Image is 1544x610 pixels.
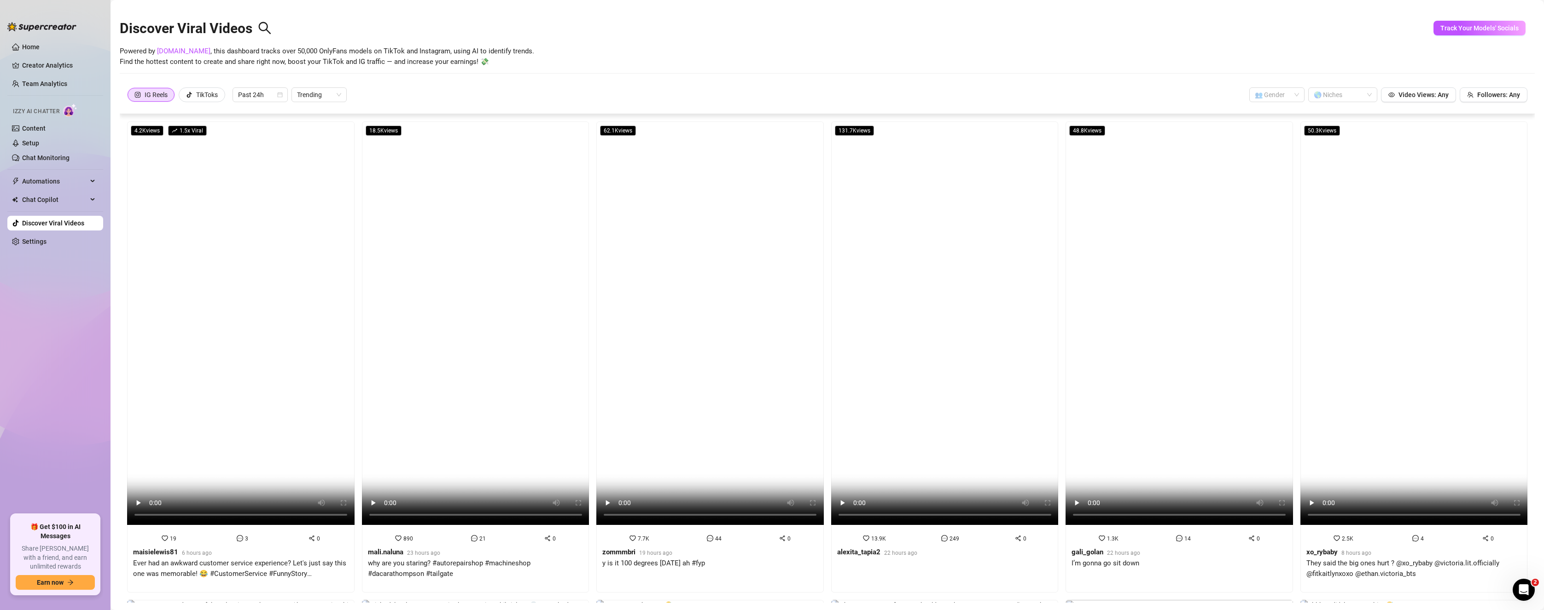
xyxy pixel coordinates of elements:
a: [DOMAIN_NAME] [157,47,210,55]
strong: maisielewis81 [133,548,178,556]
span: share-alt [1248,535,1255,541]
span: 🎁 Get $100 in AI Messages [16,523,95,541]
div: why are you staring? #autorepairshop #machineshop #dacarathompson #tailgate [368,558,583,580]
span: heart [1334,535,1340,541]
button: Track Your Models' Socials [1433,21,1526,35]
span: message [707,535,713,541]
span: 22 hours ago [884,550,917,556]
span: search [258,21,272,35]
span: tik-tok [186,92,192,98]
img: Chat Copilot [12,196,18,203]
span: 44 [715,535,722,542]
span: heart [162,535,168,541]
a: 48.8Kviews1.3K140gali_golan22 hours agoI’m gonna go sit down [1066,121,1293,593]
span: 19 [170,535,176,542]
a: Setup [22,139,39,147]
a: Home [22,43,40,51]
span: 0 [553,535,556,542]
span: Chat Copilot [22,192,87,207]
iframe: Intercom live chat [1513,579,1535,601]
div: I’m gonna go sit down [1072,558,1140,569]
span: message [941,535,948,541]
span: Share [PERSON_NAME] with a friend, and earn unlimited rewards [16,544,95,571]
span: Izzy AI Chatter [13,107,59,116]
span: Followers: Any [1477,91,1520,98]
span: 4 [1421,535,1424,542]
span: 4.2K views [131,126,163,136]
h2: Discover Viral Videos [120,20,272,37]
span: 1.5 x Viral [168,126,207,136]
a: 18.5Kviews890210mali.naluna23 hours agowhy are you staring? #autorepairshop #machineshop #dacarat... [362,121,589,593]
span: 19 hours ago [639,550,672,556]
a: Content [22,125,46,132]
span: Powered by , this dashboard tracks over 50,000 OnlyFans models on TikTok and Instagram, using AI ... [120,46,534,68]
span: team [1467,92,1474,98]
span: share-alt [779,535,786,541]
span: Trending [297,88,341,102]
span: message [237,535,243,541]
span: eye [1388,92,1395,98]
a: Creator Analytics [22,58,96,73]
span: 0 [1491,535,1494,542]
strong: alexita_tapia2 [837,548,880,556]
a: 62.1Kviews7.7K440zommmbri19 hours agoy is it 100 degrees [DATE] ah #fyp [596,121,824,593]
span: 48.8K views [1069,126,1105,136]
img: Uhhh… I didn’t say anything😅 [1300,600,1393,610]
span: thunderbolt [12,178,19,185]
span: 6 hours ago [182,550,212,556]
div: y is it 100 degrees [DATE] ah #fyp [602,558,705,569]
span: message [471,535,478,541]
span: instagram [134,92,141,98]
span: 0 [1257,535,1260,542]
strong: gali_golan [1072,548,1103,556]
span: share-alt [309,535,315,541]
span: 7.7K [638,535,649,542]
div: IG Reels [145,88,168,102]
span: 1.3K [1107,535,1119,542]
img: Never gonna happen 🤣 [596,600,672,610]
span: 8 hours ago [1341,550,1371,556]
a: Chat Monitoring [22,154,70,161]
span: 14 [1184,535,1191,542]
div: They said the big ones hurt ? @xo_rybaby @victoria.lit.officially @fitkaitlynxoxo @ethan.victoria... [1306,558,1522,580]
button: Video Views: Any [1381,87,1456,102]
span: share-alt [544,535,551,541]
span: 2.5K [1342,535,1353,542]
span: rise [172,128,177,133]
span: 0 [317,535,320,542]
span: 13.9K [871,535,886,542]
span: share-alt [1482,535,1489,541]
strong: xo_rybaby [1306,548,1338,556]
span: arrow-right [67,579,74,586]
strong: mali.naluna [368,548,403,556]
span: heart [863,535,869,541]
span: 3 [245,535,248,542]
span: heart [395,535,402,541]
span: 0 [1023,535,1026,542]
span: heart [1099,535,1105,541]
strong: zommmbri [602,548,635,556]
img: logo-BBDzfeDw.svg [7,22,76,31]
span: Past 24h [238,88,282,102]
span: Automations [22,174,87,189]
span: 0 [787,535,791,542]
span: 18.5K views [366,126,402,136]
span: 62.1K views [600,126,636,136]
span: Earn now [37,579,64,586]
a: Settings [22,238,47,245]
a: Team Analytics [22,80,67,87]
span: 21 [479,535,486,542]
span: 50.3K views [1304,126,1340,136]
span: Track Your Models' Socials [1440,24,1519,32]
a: 50.3Kviews2.5K40xo_rybaby8 hours agoThey said the big ones hurt ? @xo_rybaby @victoria.lit.offici... [1300,121,1528,593]
button: Earn nowarrow-right [16,575,95,590]
span: message [1176,535,1183,541]
a: 4.2Kviewsrise1.5x Viral1930maisielewis816 hours agoEver had an awkward customer service experienc... [127,121,355,593]
div: TikToks [196,88,218,102]
span: 131.7K views [835,126,874,136]
span: message [1412,535,1419,541]
span: 890 [403,535,413,542]
span: 2 [1532,579,1539,586]
span: calendar [277,92,283,98]
span: share-alt [1015,535,1021,541]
